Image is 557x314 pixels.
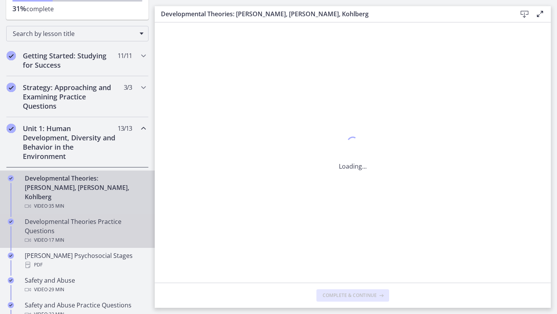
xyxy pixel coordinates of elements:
[25,217,145,245] div: Developmental Theories Practice Questions
[161,9,504,19] h3: Developmental Theories: [PERSON_NAME], [PERSON_NAME], Kohlberg
[7,124,16,133] i: Completed
[48,201,64,211] span: · 35 min
[8,218,14,225] i: Completed
[7,51,16,60] i: Completed
[8,277,14,283] i: Completed
[25,260,145,270] div: PDF
[25,174,145,211] div: Developmental Theories: [PERSON_NAME], [PERSON_NAME], Kohlberg
[118,124,132,133] span: 13 / 13
[8,253,14,259] i: Completed
[316,289,389,302] button: Complete & continue
[23,124,117,161] h2: Unit 1: Human Development, Diversity and Behavior in the Environment
[7,83,16,92] i: Completed
[25,201,145,211] div: Video
[118,51,132,60] span: 11 / 11
[25,251,145,270] div: [PERSON_NAME] Psychosocial Stages
[25,236,145,245] div: Video
[124,83,132,92] span: 3 / 3
[23,83,117,111] h2: Strategy: Approaching and Examining Practice Questions
[8,302,14,308] i: Completed
[12,4,26,13] span: 31%
[25,276,145,294] div: Safety and Abuse
[48,285,64,294] span: · 29 min
[8,175,14,181] i: Completed
[323,292,377,299] span: Complete & continue
[6,26,149,41] div: Search by lesson title
[339,135,367,152] div: 1
[25,285,145,294] div: Video
[13,29,136,38] span: Search by lesson title
[12,4,142,14] p: complete
[339,162,367,171] p: Loading...
[23,51,117,70] h2: Getting Started: Studying for Success
[48,236,64,245] span: · 17 min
